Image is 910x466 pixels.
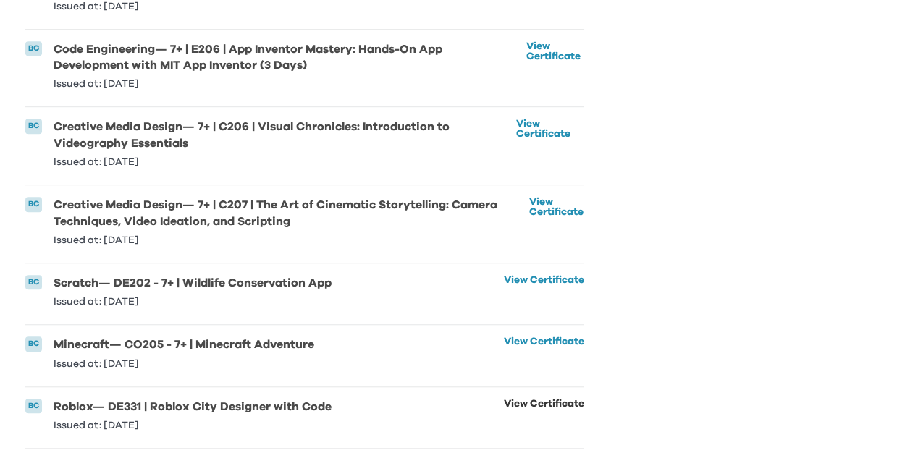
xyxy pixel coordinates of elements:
[504,399,584,431] a: View Certificate
[54,41,509,74] h6: Code Engineering — 7+ | E206 | App Inventor Mastery: Hands-On App Development with MIT App Invent...
[54,197,512,229] h6: Creative Media Design — 7+ | C207 | The Art of Cinematic Storytelling: Camera Techniques, Video I...
[54,235,512,245] p: Issued at: [DATE]
[529,197,584,245] a: View Certificate
[28,400,39,412] p: BC
[54,157,499,167] p: Issued at: [DATE]
[54,420,332,431] p: Issued at: [DATE]
[54,1,509,12] p: Issued at: [DATE]
[28,120,39,132] p: BC
[28,43,39,55] p: BC
[28,338,39,350] p: BC
[54,275,332,291] h6: Scratch — DE202 - 7+ | Wildlife Conservation App
[54,297,332,307] p: Issued at: [DATE]
[526,41,584,90] a: View Certificate
[516,119,584,167] a: View Certificate
[54,399,332,415] h6: Roblox — DE331 | Roblox City Designer with Code
[28,198,39,211] p: BC
[54,79,509,89] p: Issued at: [DATE]
[504,275,584,307] a: View Certificate
[54,336,314,352] h6: Minecraft — CO205 - 7+ | Minecraft Adventure
[504,336,584,368] a: View Certificate
[54,359,314,369] p: Issued at: [DATE]
[54,119,499,151] h6: Creative Media Design — 7+ | C206 | Visual Chronicles: Introduction to Videography Essentials
[28,276,39,289] p: BC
